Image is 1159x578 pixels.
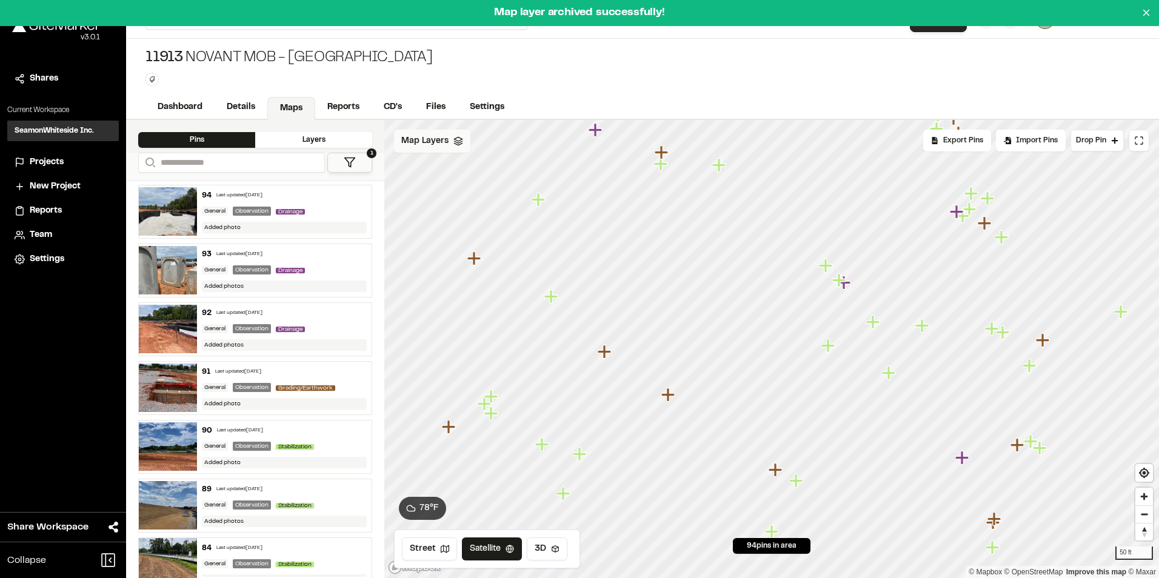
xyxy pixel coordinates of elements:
[950,204,966,220] div: Map marker
[15,72,112,85] a: Shares
[145,73,159,86] button: Edit Tags
[202,281,367,292] div: Added photos
[1135,464,1153,482] button: Find my location
[1115,546,1153,560] div: 50 ft
[712,158,728,173] div: Map marker
[837,275,853,291] div: Map marker
[956,208,972,224] div: Map marker
[327,153,372,173] button: 1
[654,156,670,172] div: Map marker
[532,192,547,208] div: Map marker
[276,444,314,450] span: Stabilization
[202,190,212,201] div: 94
[216,545,262,552] div: Last updated [DATE]
[276,503,314,508] span: Stabilization
[821,338,837,354] div: Map marker
[202,367,210,377] div: 91
[1016,135,1058,146] span: Import Pins
[1033,440,1049,456] div: Map marker
[484,389,500,405] div: Map marker
[255,132,372,148] div: Layers
[1114,304,1130,320] div: Map marker
[30,156,64,169] span: Projects
[384,120,1159,578] canvas: Map
[414,96,458,119] a: Files
[1135,523,1153,540] button: Reset bearing to north
[1135,488,1153,505] button: Zoom in
[217,427,263,434] div: Last updated [DATE]
[1024,434,1040,450] div: Map marker
[598,344,613,360] div: Map marker
[399,497,446,520] button: 78°F
[995,230,1010,245] div: Map marker
[139,305,197,353] img: file
[1076,135,1106,146] span: Drop Pin
[139,364,197,412] img: file
[15,156,112,169] a: Projects
[12,32,100,43] div: Oh geez...please don't...
[138,153,160,173] button: Search
[30,204,62,218] span: Reports
[527,537,567,560] button: 3D
[661,387,677,403] div: Map marker
[458,96,516,119] a: Settings
[145,48,183,68] span: 11913
[1135,506,1153,523] span: Zoom out
[655,145,670,161] div: Map marker
[955,450,971,466] div: Map marker
[832,273,848,288] div: Map marker
[1023,358,1038,374] div: Map marker
[202,308,212,319] div: 92
[747,540,797,551] span: 94 pins in area
[276,209,305,214] span: Drainage
[202,559,228,568] div: General
[388,560,441,574] a: Mapbox logo
[15,253,112,266] a: Settings
[30,72,58,85] span: Shares
[769,462,784,478] div: Map marker
[233,265,271,274] div: Observation
[7,553,46,568] span: Collapse
[986,540,1001,556] div: Map marker
[1010,437,1026,453] div: Map marker
[202,265,228,274] div: General
[367,148,376,158] span: 1
[985,321,1001,337] div: Map marker
[202,500,228,510] div: General
[216,310,262,317] div: Last updated [DATE]
[139,422,197,471] img: file
[202,324,228,333] div: General
[233,559,271,568] div: Observation
[202,398,367,410] div: Added photo
[943,135,983,146] span: Export Pins
[7,105,119,116] p: Current Workspace
[589,122,604,138] div: Map marker
[267,97,315,120] a: Maps
[401,135,449,148] span: Map Layers
[544,289,560,305] div: Map marker
[1128,568,1156,576] a: Maxar
[556,486,572,502] div: Map marker
[1070,130,1124,151] button: Drop Pin
[202,249,212,260] div: 93
[7,520,89,534] span: Share Workspace
[372,96,414,119] a: CD's
[1004,568,1063,576] a: OpenStreetMap
[202,425,212,436] div: 90
[969,568,1002,576] a: Mapbox
[139,481,197,530] img: file
[987,511,1003,527] div: Map marker
[963,202,978,218] div: Map marker
[145,96,215,119] a: Dashboard
[462,537,522,560] button: Satellite
[233,500,271,510] div: Observation
[467,251,483,267] div: Map marker
[765,524,781,540] div: Map marker
[139,187,197,236] img: file
[30,253,64,266] span: Settings
[145,48,433,68] div: Novant MOB - [GEOGRAPHIC_DATA]
[996,325,1012,340] div: Map marker
[202,207,228,216] div: General
[981,191,997,207] div: Map marker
